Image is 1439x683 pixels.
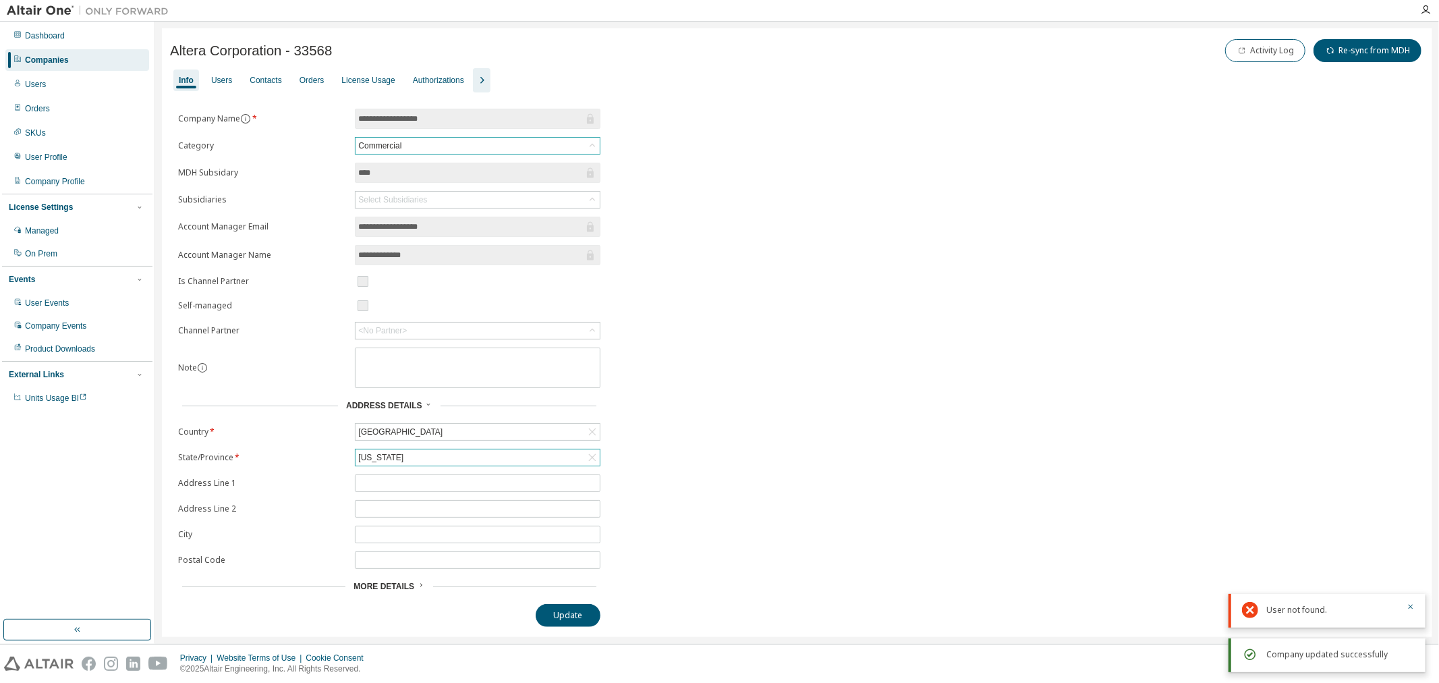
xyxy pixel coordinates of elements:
span: Altera Corporation - 33568 [170,43,332,59]
button: Update [536,604,600,627]
div: Managed [25,225,59,236]
div: Companies [25,55,69,65]
img: linkedin.svg [126,657,140,671]
div: [GEOGRAPHIC_DATA] [356,425,445,439]
div: [US_STATE] [356,449,600,466]
label: Company Name [178,113,347,124]
label: Address Line 2 [178,503,347,514]
label: Account Manager Email [178,221,347,232]
button: Re-sync from MDH [1314,39,1421,62]
label: State/Province [178,452,347,463]
div: <No Partner> [358,325,407,336]
label: Postal Code [178,555,347,566]
img: youtube.svg [148,657,168,671]
div: User Profile [25,152,67,163]
div: Select Subsidiaries [358,194,427,205]
div: [GEOGRAPHIC_DATA] [356,424,600,440]
div: Product Downloads [25,344,95,354]
div: License Settings [9,202,73,213]
img: facebook.svg [82,657,96,671]
div: Orders [300,75,325,86]
div: Cookie Consent [306,653,371,663]
label: Account Manager Name [178,250,347,261]
img: altair_logo.svg [4,657,74,671]
button: information [197,362,208,373]
div: User not found. [1266,602,1399,618]
div: Commercial [356,138,403,153]
div: Events [9,274,35,285]
label: Subsidiaries [178,194,347,205]
div: Commercial [356,138,600,154]
button: Activity Log [1225,39,1305,62]
label: Category [178,140,347,151]
div: On Prem [25,248,57,259]
div: Dashboard [25,30,65,41]
div: Website Terms of Use [217,653,306,663]
span: Units Usage BI [25,393,87,403]
div: Users [25,79,46,90]
div: Orders [25,103,50,114]
div: Company updated successfully [1266,647,1415,663]
label: Address Line 1 [178,478,347,489]
div: Info [179,75,194,86]
label: Country [178,427,347,437]
p: © 2025 Altair Engineering, Inc. All Rights Reserved. [180,663,372,675]
span: More Details [354,582,414,591]
div: License Usage [341,75,395,86]
div: Company Events [25,321,86,331]
div: Authorizations [413,75,464,86]
div: <No Partner> [356,323,600,339]
div: User Events [25,298,69,308]
label: Channel Partner [178,325,347,336]
label: MDH Subsidary [178,167,347,178]
button: information [240,113,251,124]
img: Altair One [7,4,175,18]
div: SKUs [25,128,46,138]
img: instagram.svg [104,657,118,671]
div: External Links [9,369,64,380]
span: Address Details [346,401,422,410]
div: Users [211,75,232,86]
div: Select Subsidiaries [356,192,600,208]
div: [US_STATE] [356,450,405,465]
div: Contacts [250,75,281,86]
label: Is Channel Partner [178,276,347,287]
div: Privacy [180,653,217,663]
label: Note [178,362,197,373]
div: Company Profile [25,176,85,187]
label: City [178,529,347,540]
label: Self-managed [178,300,347,311]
